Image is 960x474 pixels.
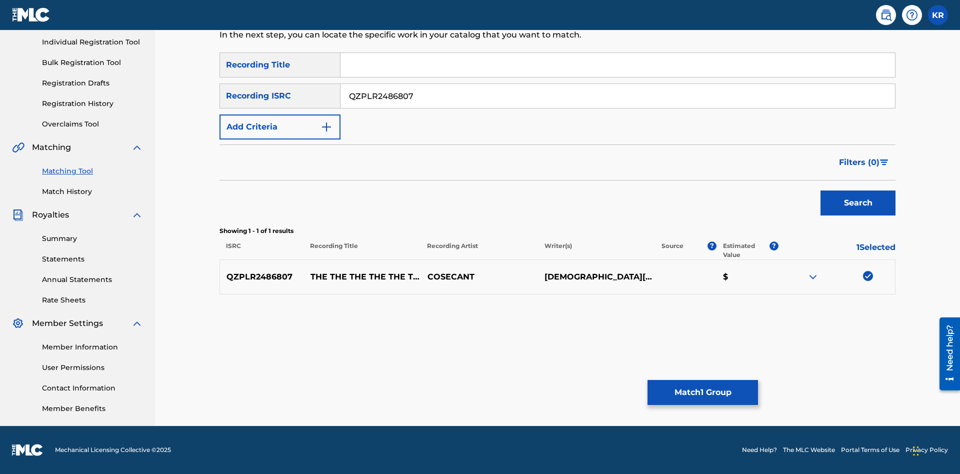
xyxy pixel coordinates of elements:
[647,380,758,405] button: Match1 Group
[420,241,537,259] p: Recording Artist
[219,29,740,41] p: In the next step, you can locate the specific work in your catalog that you want to match.
[902,5,922,25] div: Help
[42,233,143,244] a: Summary
[220,271,304,283] p: QZPLR2486807
[906,9,918,21] img: help
[863,271,873,281] img: deselect
[303,241,420,259] p: Recording Title
[32,209,69,221] span: Royalties
[932,313,960,395] iframe: Resource Center
[12,444,43,456] img: logo
[876,5,896,25] a: Public Search
[12,209,24,221] img: Royalties
[42,78,143,88] a: Registration Drafts
[32,141,71,153] span: Matching
[42,119,143,129] a: Overclaims Tool
[219,52,895,220] form: Search Form
[833,150,895,175] button: Filters (0)
[320,121,332,133] img: 9d2ae6d4665cec9f34b9.svg
[42,57,143,68] a: Bulk Registration Tool
[769,241,778,250] span: ?
[55,445,171,454] span: Mechanical Licensing Collective © 2025
[537,271,654,283] p: [DEMOGRAPHIC_DATA][PERSON_NAME]
[42,362,143,373] a: User Permissions
[42,186,143,197] a: Match History
[910,426,960,474] iframe: Chat Widget
[841,445,899,454] a: Portal Terms of Use
[807,271,819,283] img: expand
[928,5,948,25] div: User Menu
[32,317,103,329] span: Member Settings
[42,342,143,352] a: Member Information
[219,114,340,139] button: Add Criteria
[131,141,143,153] img: expand
[905,445,948,454] a: Privacy Policy
[42,403,143,414] a: Member Benefits
[42,254,143,264] a: Statements
[913,436,919,466] div: Drag
[12,141,24,153] img: Matching
[783,445,835,454] a: The MLC Website
[420,271,537,283] p: COSECANT
[42,37,143,47] a: Individual Registration Tool
[42,383,143,393] a: Contact Information
[131,317,143,329] img: expand
[723,241,769,259] p: Estimated Value
[880,159,888,165] img: filter
[42,98,143,109] a: Registration History
[219,226,895,235] p: Showing 1 - 1 of 1 results
[12,317,24,329] img: Member Settings
[42,274,143,285] a: Annual Statements
[304,271,421,283] p: THE THE THE THE THE THE THE THE
[707,241,716,250] span: ?
[42,166,143,176] a: Matching Tool
[219,241,303,259] p: ISRC
[778,241,895,259] p: 1 Selected
[742,445,777,454] a: Need Help?
[131,209,143,221] img: expand
[42,295,143,305] a: Rate Sheets
[537,241,654,259] p: Writer(s)
[661,241,683,259] p: Source
[880,9,892,21] img: search
[820,190,895,215] button: Search
[716,271,778,283] p: $
[12,7,50,22] img: MLC Logo
[839,156,879,168] span: Filters ( 0 )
